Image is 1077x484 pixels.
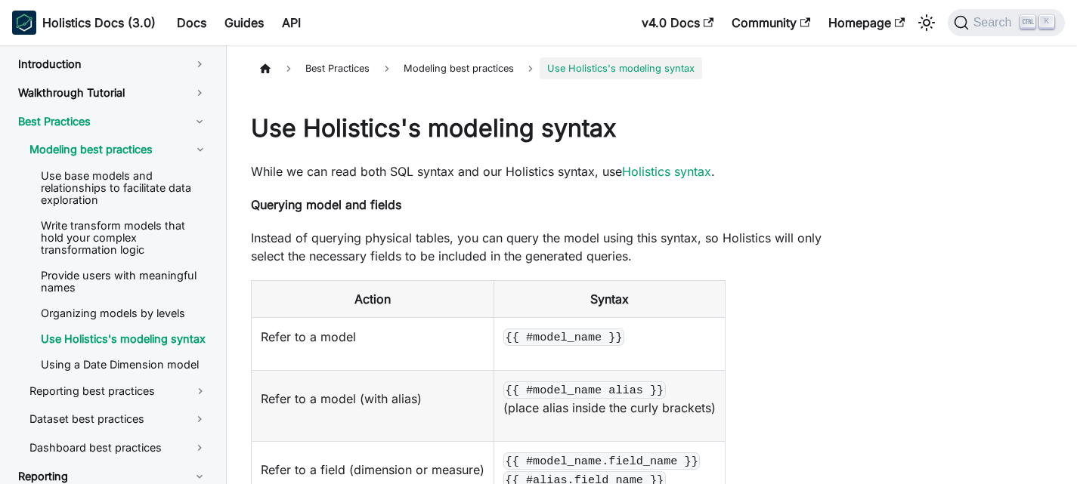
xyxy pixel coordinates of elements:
[819,11,914,35] a: Homepage
[29,353,219,376] a: Using a Date Dimension model
[17,379,181,403] a: Reporting best practices
[29,302,219,325] a: Organizing models by levels
[251,229,840,265] p: Instead of querying physical tables, you can query the model using this syntax, so Holistics will...
[494,281,726,318] th: Syntax
[633,11,723,35] a: v4.0 Docs
[181,379,219,403] button: Toggle the collapsible sidebar category 'Reporting best practices'
[261,328,484,346] p: Refer to a model
[915,11,939,35] button: Switch between dark and light mode (currently light mode)
[17,435,219,461] a: Dashboard best practices
[29,165,219,211] a: Use base models and relationships to facilitate data exploration
[503,381,666,399] code: {{ #model_name alias }}
[12,11,36,35] img: Holistics
[261,390,484,408] p: Refer to a model (with alias)
[251,57,840,79] nav: Breadcrumbs
[298,57,377,79] span: Best Practices
[969,16,1021,29] span: Search
[6,80,219,106] a: Walkthrough Tutorial
[29,264,219,299] a: Provide users with meaningful names
[6,51,219,77] a: Introduction
[17,406,219,432] a: Dataset best practices
[1039,15,1054,29] kbd: K
[404,63,514,74] span: Modeling best practices
[29,214,219,261] a: Write transform models that hold your complex transformation logic
[215,11,273,35] a: Guides
[251,57,280,79] a: Home page
[948,9,1065,36] button: Search
[503,452,700,470] code: {{ #model_name.field_name }}
[42,14,156,32] b: Holistics Docs (3.0)
[6,109,219,134] a: Best Practices
[12,11,156,35] a: HolisticsHolistics Docs (3.0)
[273,11,310,35] a: API
[261,461,484,479] p: Refer to a field (dimension or measure)
[251,113,840,143] h1: Use Holistics's modeling syntax
[503,328,624,346] code: {{ #model_name }}
[252,281,494,318] th: Action
[503,380,716,417] p: (place alias inside the curly brackets)
[723,11,819,35] a: Community
[168,11,215,35] a: Docs
[251,162,840,180] p: While we can read both SQL syntax and our Holistics syntax, use .
[17,137,181,162] a: Modeling best practices
[396,57,521,79] a: Modeling best practices
[251,197,401,212] strong: Querying model and fields
[29,328,219,350] a: Use Holistics's modeling syntax
[622,164,711,179] a: Holistics syntax
[181,137,219,162] button: Toggle the collapsible sidebar category 'Modeling best practices'
[540,57,702,79] span: Use Holistics's modeling syntax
